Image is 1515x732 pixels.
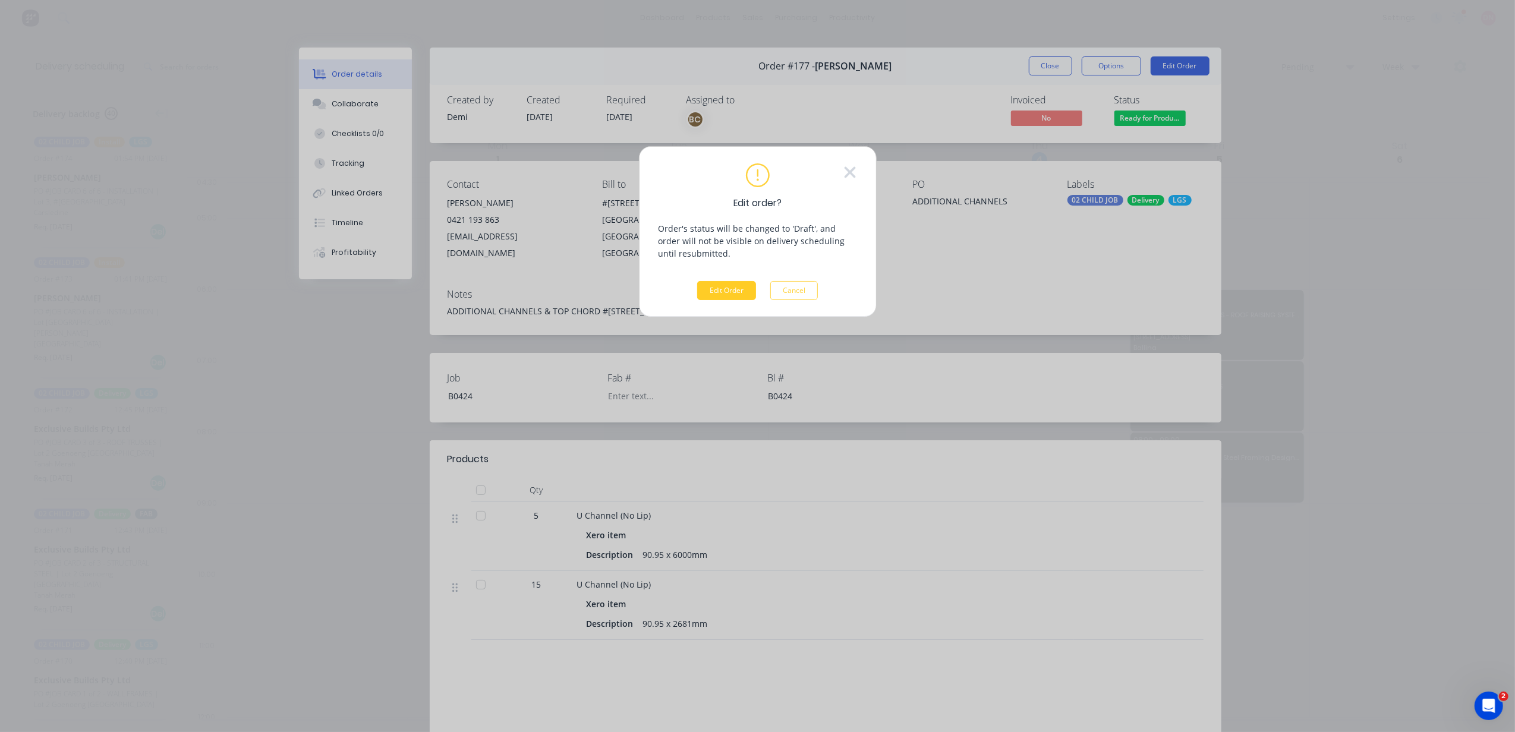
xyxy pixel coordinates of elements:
[733,197,782,210] span: Edit order?
[770,281,818,300] button: Cancel
[1499,692,1508,701] span: 2
[1475,692,1503,720] iframe: Intercom live chat
[697,281,756,300] button: Edit Order
[659,222,857,260] p: Order's status will be changed to 'Draft', and order will not be visible on delivery scheduling u...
